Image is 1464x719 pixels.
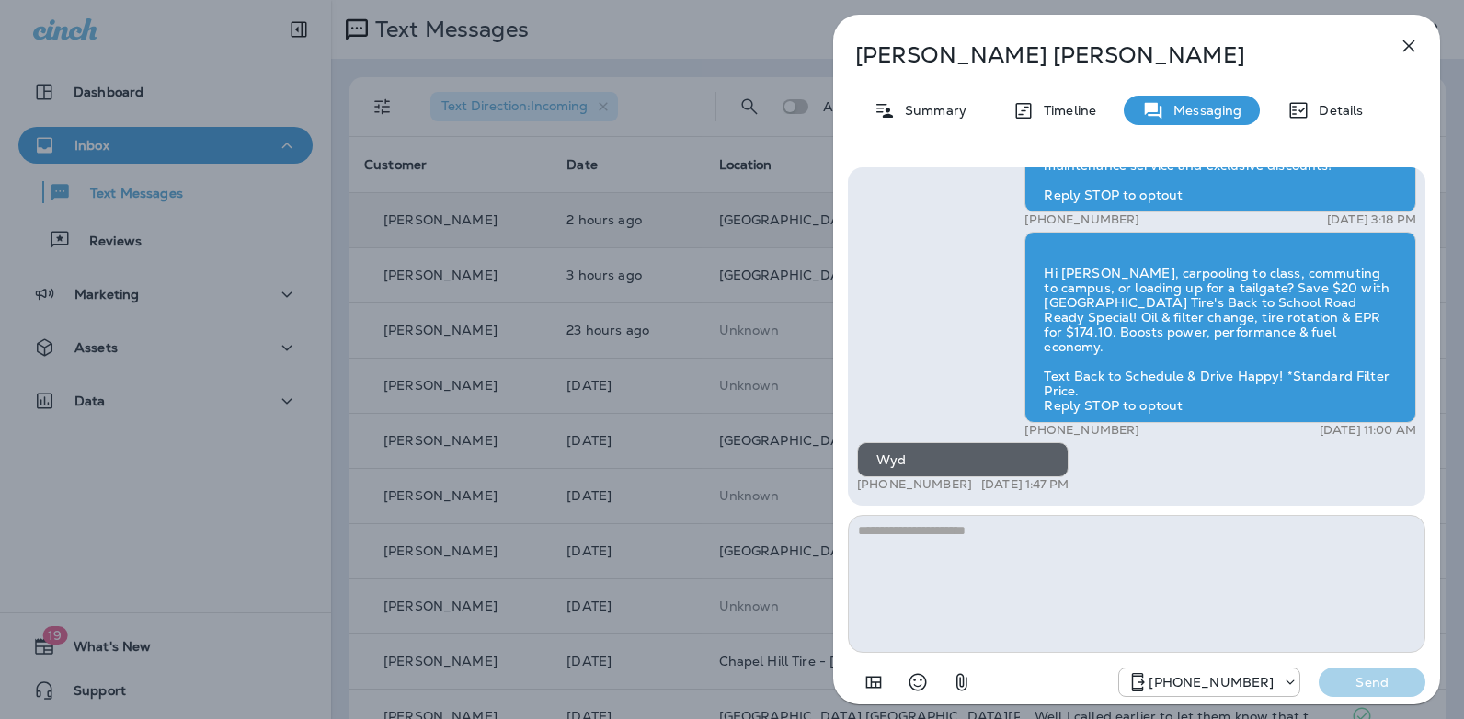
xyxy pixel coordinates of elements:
p: Timeline [1035,103,1096,118]
p: [PHONE_NUMBER] [857,477,972,492]
p: [DATE] 11:00 AM [1320,423,1416,438]
button: Add in a premade template [855,664,892,701]
p: [PHONE_NUMBER] [1024,212,1139,227]
p: [DATE] 3:18 PM [1327,212,1416,227]
p: Messaging [1164,103,1241,118]
p: Details [1310,103,1363,118]
div: Hi [PERSON_NAME], carpooling to class, commuting to campus, or loading up for a tailgate? Save $2... [1024,232,1416,423]
div: Wyd [857,442,1069,477]
p: Summary [896,103,966,118]
div: +1 (984) 409-9300 [1119,671,1299,693]
p: [DATE] 1:47 PM [981,477,1069,492]
p: [PHONE_NUMBER] [1149,675,1274,690]
p: [PERSON_NAME] [PERSON_NAME] [855,42,1357,68]
p: [PHONE_NUMBER] [1024,423,1139,438]
button: Select an emoji [899,664,936,701]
